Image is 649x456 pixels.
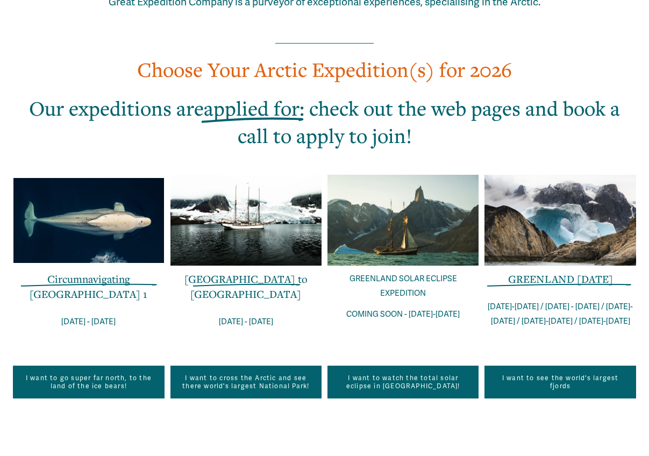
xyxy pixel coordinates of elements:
[170,366,322,398] a: I want to cross the Arctic and see there world's largest National Park!
[327,307,479,322] p: COMING SOON - [DATE]-[DATE]
[508,272,613,286] span: GREENLAND [DATE]
[13,315,164,329] p: [DATE] - [DATE]
[13,95,636,149] h2: Our expeditions are : check out the web pages and book a call to apply to join!
[184,272,308,301] a: [GEOGRAPHIC_DATA] to [GEOGRAPHIC_DATA]
[30,272,147,301] a: Circumnavigating [GEOGRAPHIC_DATA] 1
[327,366,479,398] a: I want to watch the total solar eclipse in [GEOGRAPHIC_DATA]!
[327,272,479,301] p: GREENLAND SOLAR ECLIPSE EXPEDITION
[137,56,512,83] span: Choose Your Arctic Expedition(s) for 2026
[170,315,322,329] p: [DATE] - [DATE]
[484,366,636,398] a: I want to see the world's largest fjords
[13,366,164,398] a: I want to go super far north, to the land of the ice bears!
[484,300,636,329] p: [DATE]-[DATE] / [DATE] - [DATE] / [DATE]-[DATE] / [DATE]-[DATE] / [DATE]-[DATE]
[204,95,299,122] span: applied for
